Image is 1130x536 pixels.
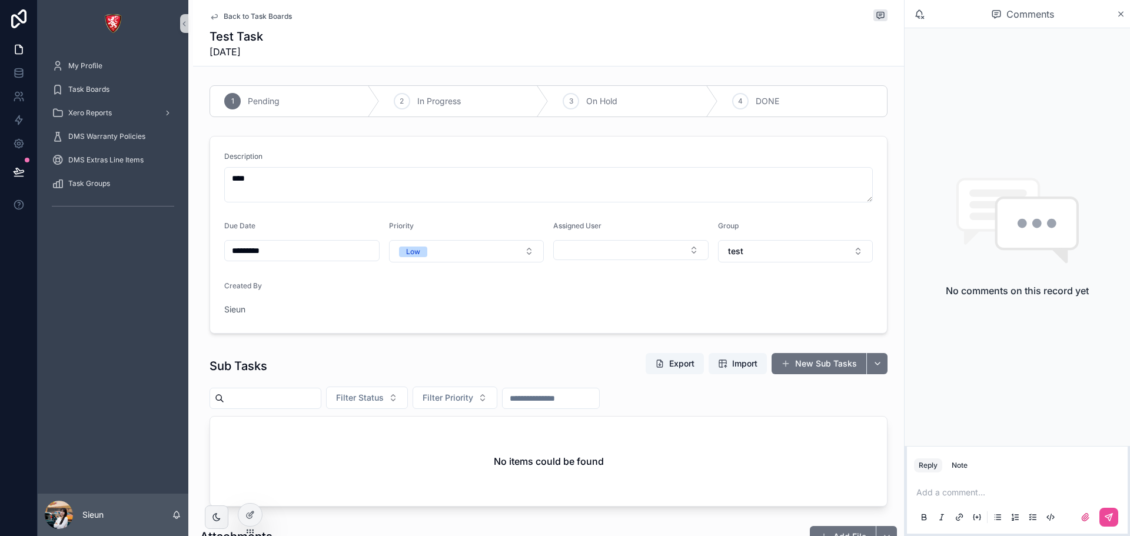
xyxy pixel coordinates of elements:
button: Reply [914,458,942,472]
span: Xero Reports [68,108,112,118]
a: DMS Extras Line Items [45,149,181,171]
span: test [728,245,743,257]
span: Group [718,221,739,230]
span: On Hold [586,95,617,107]
span: In Progress [417,95,461,107]
button: Import [709,353,767,374]
h1: Sub Tasks [210,358,267,374]
h1: Test Task [210,28,263,45]
div: Note [952,461,968,470]
span: Assigned User [553,221,601,230]
span: Back to Task Boards [224,12,292,21]
span: DMS Extras Line Items [68,155,144,165]
button: Select Button [553,240,709,260]
span: 3 [569,96,573,106]
button: Select Button [413,387,497,409]
span: Created By [224,281,262,290]
span: Task Boards [68,85,109,94]
button: Note [947,458,972,472]
h2: No items could be found [494,454,604,468]
button: Export [646,353,704,374]
span: Pending [248,95,280,107]
span: 1 [231,96,234,106]
a: Task Groups [45,173,181,194]
span: Filter Status [336,392,384,404]
span: Filter Priority [423,392,473,404]
a: Xero Reports [45,102,181,124]
button: Select Button [326,387,408,409]
span: My Profile [68,61,102,71]
button: New Sub Tasks [772,353,866,374]
button: Select Button [718,240,873,262]
span: Comments [1006,7,1054,21]
h2: No comments on this record yet [946,284,1089,298]
a: Back to Task Boards [210,12,292,21]
span: Task Groups [68,179,110,188]
img: App logo [104,14,122,33]
div: scrollable content [38,47,188,231]
span: Description [224,152,262,161]
a: Sieun [224,304,245,315]
span: Import [732,358,757,369]
span: Due Date [224,221,255,230]
span: DMS Warranty Policies [68,132,145,141]
a: DMS Warranty Policies [45,126,181,147]
span: Priority [389,221,414,230]
span: [DATE] [210,45,263,59]
p: Sieun [82,509,104,521]
span: DONE [756,95,779,107]
span: 4 [738,96,743,106]
a: Task Boards [45,79,181,100]
span: 2 [400,96,404,106]
button: Select Button [389,240,544,262]
a: My Profile [45,55,181,76]
div: Low [406,247,420,257]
